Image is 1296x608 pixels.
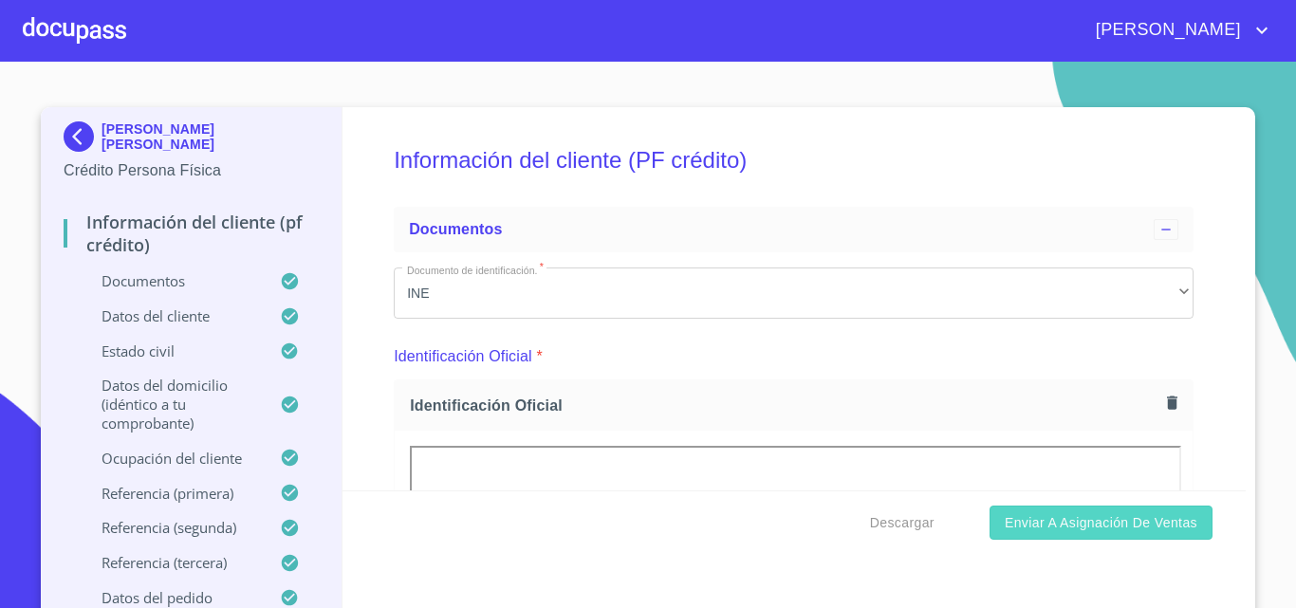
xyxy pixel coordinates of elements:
[1082,15,1273,46] button: account of current user
[1005,511,1197,535] span: Enviar a Asignación de Ventas
[64,121,102,152] img: Docupass spot blue
[64,306,280,325] p: Datos del cliente
[394,207,1194,252] div: Documentos
[64,159,319,182] p: Crédito Persona Física
[102,121,319,152] p: [PERSON_NAME] [PERSON_NAME]
[64,588,280,607] p: Datos del pedido
[64,341,280,360] p: Estado Civil
[1082,15,1250,46] span: [PERSON_NAME]
[64,376,280,433] p: Datos del domicilio (idéntico a tu comprobante)
[870,511,935,535] span: Descargar
[64,121,319,159] div: [PERSON_NAME] [PERSON_NAME]
[862,506,942,541] button: Descargar
[410,396,1159,415] span: Identificación Oficial
[990,506,1213,541] button: Enviar a Asignación de Ventas
[64,271,280,290] p: Documentos
[394,267,1194,319] div: INE
[409,221,502,237] span: Documentos
[64,211,319,256] p: Información del cliente (PF crédito)
[64,449,280,468] p: Ocupación del Cliente
[394,121,1194,199] h5: Información del cliente (PF crédito)
[394,345,532,368] p: Identificación Oficial
[64,553,280,572] p: Referencia (tercera)
[64,484,280,503] p: Referencia (primera)
[64,518,280,537] p: Referencia (segunda)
